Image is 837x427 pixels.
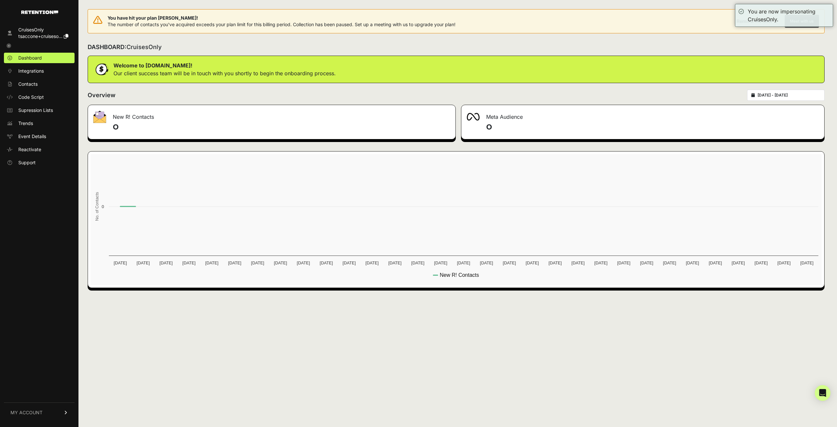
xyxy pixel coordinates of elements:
[411,260,424,265] text: [DATE]
[4,79,75,89] a: Contacts
[4,66,75,76] a: Integrations
[486,122,819,133] h4: 0
[663,260,676,265] text: [DATE]
[572,260,585,265] text: [DATE]
[594,260,607,265] text: [DATE]
[4,144,75,155] a: Reactivate
[88,105,455,125] div: New R! Contacts
[709,260,722,265] text: [DATE]
[686,260,699,265] text: [DATE]
[21,10,58,14] img: Retention.com
[251,260,264,265] text: [DATE]
[18,133,46,140] span: Event Details
[549,260,562,265] text: [DATE]
[228,260,241,265] text: [DATE]
[113,62,192,69] strong: Welcome to [DOMAIN_NAME]!
[108,15,455,21] span: You have hit your plan [PERSON_NAME]!
[18,159,36,166] span: Support
[434,260,447,265] text: [DATE]
[343,260,356,265] text: [DATE]
[480,260,493,265] text: [DATE]
[18,68,44,74] span: Integrations
[755,260,768,265] text: [DATE]
[503,260,516,265] text: [DATE]
[18,94,44,100] span: Code Script
[114,260,127,265] text: [DATE]
[777,260,791,265] text: [DATE]
[4,157,75,168] a: Support
[127,44,162,50] span: CruisesOnly
[93,61,110,78] img: dollar-coin-05c43ed7efb7bc0c12610022525b4bbbb207c7efeef5aecc26f025e68dcafac9.png
[113,122,450,133] h4: 0
[4,105,75,116] a: Supression Lists
[440,272,479,278] text: New R! Contacts
[137,260,150,265] text: [DATE]
[274,260,287,265] text: [DATE]
[366,260,379,265] text: [DATE]
[18,107,53,114] span: Supression Lists
[526,260,539,265] text: [DATE]
[617,260,630,265] text: [DATE]
[734,15,781,27] button: Remind me later
[18,146,41,153] span: Reactivate
[18,55,42,61] span: Dashboard
[800,260,813,265] text: [DATE]
[4,25,75,42] a: CruisesOnly tsaccone+cruiseso...
[18,81,38,87] span: Contacts
[205,260,218,265] text: [DATE]
[732,260,745,265] text: [DATE]
[467,113,480,121] img: fa-meta-2f981b61bb99beabf952f7030308934f19ce035c18b003e963880cc3fabeebb7.png
[182,260,196,265] text: [DATE]
[4,402,75,422] a: MY ACCOUNT
[4,53,75,63] a: Dashboard
[18,33,62,39] span: tsaccone+cruiseso...
[461,105,824,125] div: Meta Audience
[457,260,470,265] text: [DATE]
[815,385,830,401] div: Open Intercom Messenger
[88,91,115,100] h2: Overview
[320,260,333,265] text: [DATE]
[4,131,75,142] a: Event Details
[18,27,68,33] div: CruisesOnly
[4,92,75,102] a: Code Script
[10,409,43,416] span: MY ACCOUNT
[88,43,162,52] h2: DASHBOARD:
[102,204,104,209] text: 0
[94,192,99,221] text: No. of Contacts
[108,22,455,27] span: The number of contacts you've acquired exceeds your plan limit for this billing period. Collectio...
[748,8,829,23] div: You are now impersonating CruisesOnly.
[297,260,310,265] text: [DATE]
[640,260,653,265] text: [DATE]
[113,69,336,77] p: Our client success team will be in touch with you shortly to begin the onboarding process.
[93,111,106,123] img: fa-envelope-19ae18322b30453b285274b1b8af3d052b27d846a4fbe8435d1a52b978f639a2.png
[388,260,401,265] text: [DATE]
[160,260,173,265] text: [DATE]
[4,118,75,129] a: Trends
[18,120,33,127] span: Trends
